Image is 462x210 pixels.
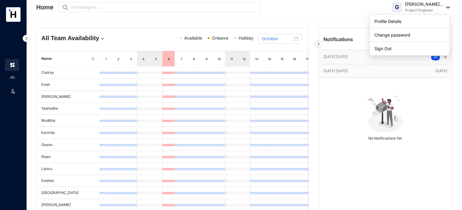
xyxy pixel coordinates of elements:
span: Name [41,56,88,62]
div: 13 [255,56,259,62]
td: [PERSON_NAME] [37,91,99,103]
div: 16 [292,56,297,62]
p: No Notifications Yet [324,134,447,141]
td: kavindu [37,127,99,139]
td: Yashodha [37,103,99,115]
img: nav-icon-right.af6afadce00d159da59955279c43614e.svg [315,40,322,48]
div: 10 [217,56,222,62]
td: Cooray [37,67,99,79]
p: [DATE] [435,68,447,74]
td: Iroshan [37,175,99,187]
span: 1 [436,55,438,60]
div: [DATE] [DATE]01 [319,50,452,64]
p: Home [36,3,53,11]
span: 0 [434,55,436,60]
div: 5 [154,56,159,62]
img: people-unselected.118708e94b43a90eceab.svg [10,74,15,80]
img: dropdown-black.8e83cc76930a90b1a4fdb6d089b7bf3a.svg [443,6,450,8]
input: Select month [262,35,293,42]
p: [DATE] [DATE] [324,54,431,60]
span: right [444,55,447,59]
p: Notifications [324,36,353,43]
td: Lahiru [37,163,99,175]
span: Holiday [239,35,253,40]
li: Contacts [5,71,19,83]
img: nav-icon-right.af6afadce00d159da59955279c43614e.svg [23,35,30,42]
div: 14 [267,56,272,62]
p: [PERSON_NAME]... [405,1,443,7]
p: Project Engineer [405,7,443,13]
div: 17 [305,56,310,62]
h4: All Team Availability [41,34,129,42]
div: [DATE] [DATE][DATE] [319,64,452,78]
img: home.c6720e0a13eba0172344.svg [10,62,15,68]
td: Gayan [37,139,99,151]
div: 15 [280,56,284,62]
img: leave-unselected.2934df6273408c3f84d9.svg [10,88,16,94]
span: Available [184,35,202,40]
img: search.8ce656024d3affaeffe32e5b30621cb7.svg [91,57,96,61]
div: 1 [104,56,108,62]
div: 9 [204,56,209,62]
td: [GEOGRAPHIC_DATA] [37,187,99,199]
div: 3 [129,56,133,62]
li: Home [5,59,19,71]
div: 11 [229,56,234,62]
div: 4 [141,56,146,62]
sup: 01 [431,54,440,60]
td: Risan [37,151,99,163]
div: 7 [179,56,184,62]
div: 12 [242,56,247,62]
input: I’m looking for... [70,4,257,11]
span: G [395,5,399,10]
span: Onleave [212,35,228,40]
img: dropdown.780994ddfa97fca24b89f58b1de131fa.svg [99,36,105,42]
div: 8 [191,56,196,62]
img: no-notification-yet.99f61bb71409b19b567a5111f7a484a1.svg [364,92,406,134]
td: Irosh [37,79,99,91]
div: 6 [166,56,171,62]
td: Muditha [37,115,99,127]
p: [DATE] [DATE] [324,68,435,74]
div: 2 [116,56,121,62]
